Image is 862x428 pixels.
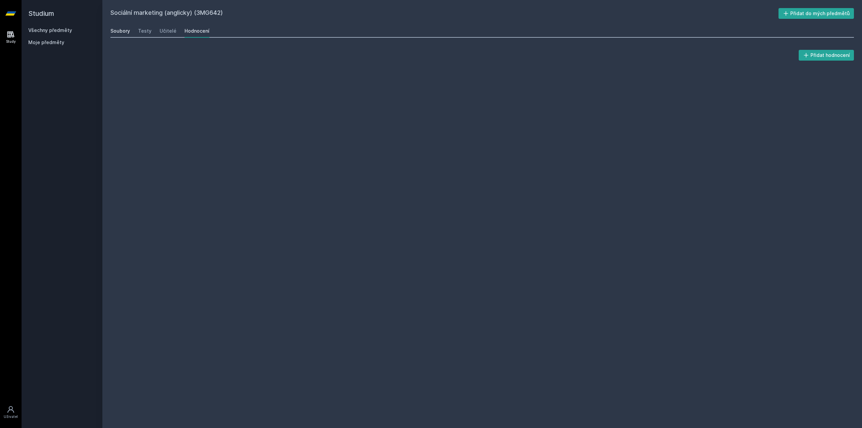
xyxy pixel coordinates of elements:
[110,28,130,34] div: Soubory
[160,28,176,34] div: Učitelé
[185,28,209,34] div: Hodnocení
[4,414,18,419] div: Uživatel
[138,24,152,38] a: Testy
[28,27,72,33] a: Všechny předměty
[110,24,130,38] a: Soubory
[799,50,854,61] button: Přidat hodnocení
[1,402,20,423] a: Uživatel
[6,39,16,44] div: Study
[1,27,20,47] a: Study
[110,8,778,19] h2: Sociální marketing (anglicky) (3MG642)
[28,39,64,46] span: Moje předměty
[185,24,209,38] a: Hodnocení
[778,8,854,19] button: Přidat do mých předmětů
[160,24,176,38] a: Učitelé
[138,28,152,34] div: Testy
